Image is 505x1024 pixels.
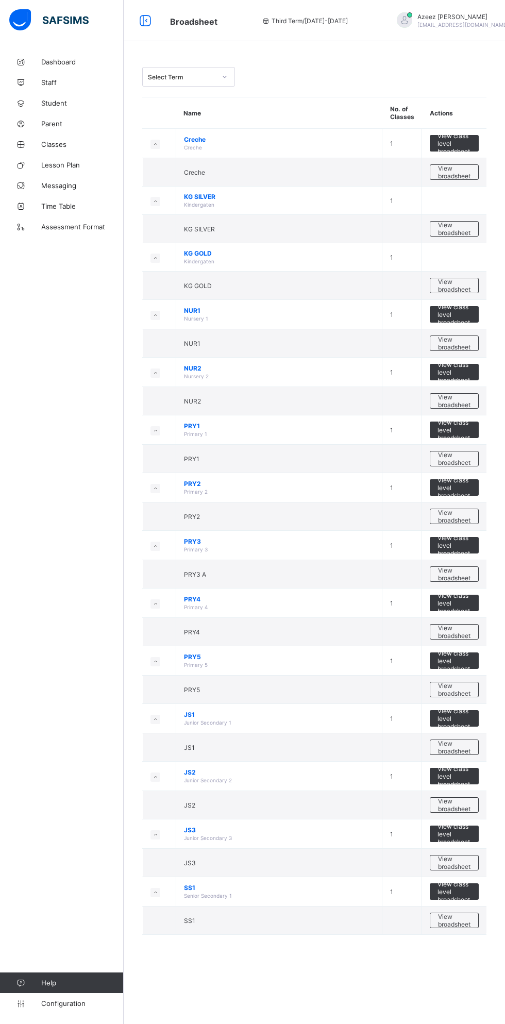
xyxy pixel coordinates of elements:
span: Kindergaten [184,202,214,208]
span: JS2 [184,768,375,776]
span: JS1 [184,744,195,751]
span: View class level broadsheet [437,822,471,846]
span: View class level broadsheet [437,707,471,730]
a: View class level broadsheet [430,306,479,314]
a: View broadsheet [430,451,479,459]
span: 1 [390,599,393,607]
a: View broadsheet [430,221,479,229]
a: View class level broadsheet [430,652,479,660]
span: PRY5 [184,686,200,694]
span: View class level broadsheet [437,592,471,615]
span: View class level broadsheet [437,361,471,384]
span: Kindergaten [184,258,214,264]
img: safsims [9,9,89,31]
span: View broadsheet [438,566,470,582]
span: View broadsheet [438,451,470,466]
a: View class level broadsheet [430,710,479,718]
span: Primary 5 [184,662,208,668]
a: View broadsheet [430,913,479,920]
span: 1 [390,311,393,318]
span: View class level broadsheet [437,649,471,673]
span: Junior Secondary 2 [184,777,232,783]
span: 1 [390,197,393,205]
span: Primary 2 [184,489,208,495]
span: View class level broadsheet [437,132,471,155]
span: NUR2 [184,364,375,372]
span: JS2 [184,801,195,809]
span: PRY1 [184,455,199,463]
span: Primary 3 [184,546,208,552]
span: 1 [390,888,393,896]
a: View class level broadsheet [430,595,479,602]
span: View broadsheet [438,393,470,409]
span: View broadsheet [438,797,470,813]
span: 1 [390,426,393,434]
span: 1 [390,542,393,549]
span: Help [41,979,123,987]
a: View class level broadsheet [430,479,479,487]
span: Nursery 1 [184,315,208,322]
span: Creche [184,144,202,150]
span: Primary 1 [184,431,207,437]
a: View broadsheet [430,393,479,401]
span: PRY4 [184,628,200,636]
span: 1 [390,657,393,665]
span: NUR2 [184,397,201,405]
span: Junior Secondary 3 [184,835,232,841]
a: View class level broadsheet [430,422,479,429]
span: 1 [390,830,393,838]
span: Creche [184,169,205,176]
a: View broadsheet [430,740,479,747]
span: View broadsheet [438,335,470,351]
th: Actions [422,97,487,129]
div: Select Term [148,73,216,81]
span: 1 [390,773,393,780]
a: View broadsheet [430,164,479,172]
span: Primary 4 [184,604,208,610]
span: View class level broadsheet [437,765,471,788]
a: View class level broadsheet [430,537,479,545]
span: View class level broadsheet [437,303,471,326]
span: PRY3 A [184,570,206,578]
span: View class level broadsheet [437,418,471,442]
span: KG SILVER [184,225,215,233]
a: View broadsheet [430,797,479,805]
span: 1 [390,715,393,723]
span: Assessment Format [41,223,124,231]
span: View class level broadsheet [437,534,471,557]
span: Dashboard [41,58,124,66]
a: View broadsheet [430,335,479,343]
span: Nursery 2 [184,373,209,379]
span: View broadsheet [438,509,470,524]
span: Configuration [41,999,123,1008]
a: View class level broadsheet [430,364,479,372]
span: PRY3 [184,538,375,545]
span: View broadsheet [438,740,470,755]
span: Senior Secondary 1 [184,893,232,899]
span: Junior Secondary 1 [184,719,231,726]
span: View broadsheet [438,278,470,293]
span: Broadsheet [170,16,217,27]
a: View broadsheet [430,278,479,286]
span: 1 [390,254,393,261]
span: Parent [41,120,124,128]
a: View broadsheet [430,855,479,863]
span: 1 [390,140,393,147]
span: Student [41,99,124,107]
span: Classes [41,140,124,148]
a: View class level broadsheet [430,826,479,833]
span: NUR1 [184,307,375,314]
span: Messaging [41,181,124,190]
a: View broadsheet [430,566,479,574]
span: 1 [390,484,393,492]
span: SS1 [184,917,195,925]
span: KG GOLD [184,249,375,257]
span: PRY4 [184,595,375,603]
span: View broadsheet [438,682,470,697]
span: View broadsheet [438,855,470,870]
a: View class level broadsheet [430,883,479,891]
span: Staff [41,78,124,87]
a: View broadsheet [430,682,479,690]
span: JS1 [184,711,375,718]
span: JS3 [184,859,196,867]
